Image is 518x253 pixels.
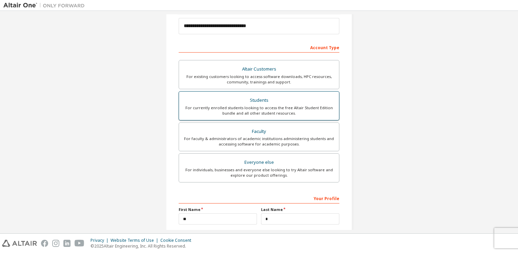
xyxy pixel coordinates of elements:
div: Website Terms of Use [111,238,160,243]
div: Privacy [91,238,111,243]
img: linkedin.svg [63,240,71,247]
div: Account Type [179,42,339,53]
div: Students [183,96,335,105]
p: © 2025 Altair Engineering, Inc. All Rights Reserved. [91,243,195,249]
img: facebook.svg [41,240,48,247]
div: For faculty & administrators of academic institutions administering students and accessing softwa... [183,136,335,147]
div: Everyone else [183,158,335,167]
label: Last Name [261,207,339,212]
div: Your Profile [179,193,339,203]
div: For individuals, businesses and everyone else looking to try Altair software and explore our prod... [183,167,335,178]
div: For currently enrolled students looking to access the free Altair Student Edition bundle and all ... [183,105,335,116]
div: For existing customers looking to access software downloads, HPC resources, community, trainings ... [183,74,335,85]
div: Faculty [183,127,335,136]
div: Altair Customers [183,64,335,74]
div: Cookie Consent [160,238,195,243]
label: First Name [179,207,257,212]
img: Altair One [3,2,88,9]
img: altair_logo.svg [2,240,37,247]
img: youtube.svg [75,240,84,247]
img: instagram.svg [52,240,59,247]
label: Job Title [179,229,339,234]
